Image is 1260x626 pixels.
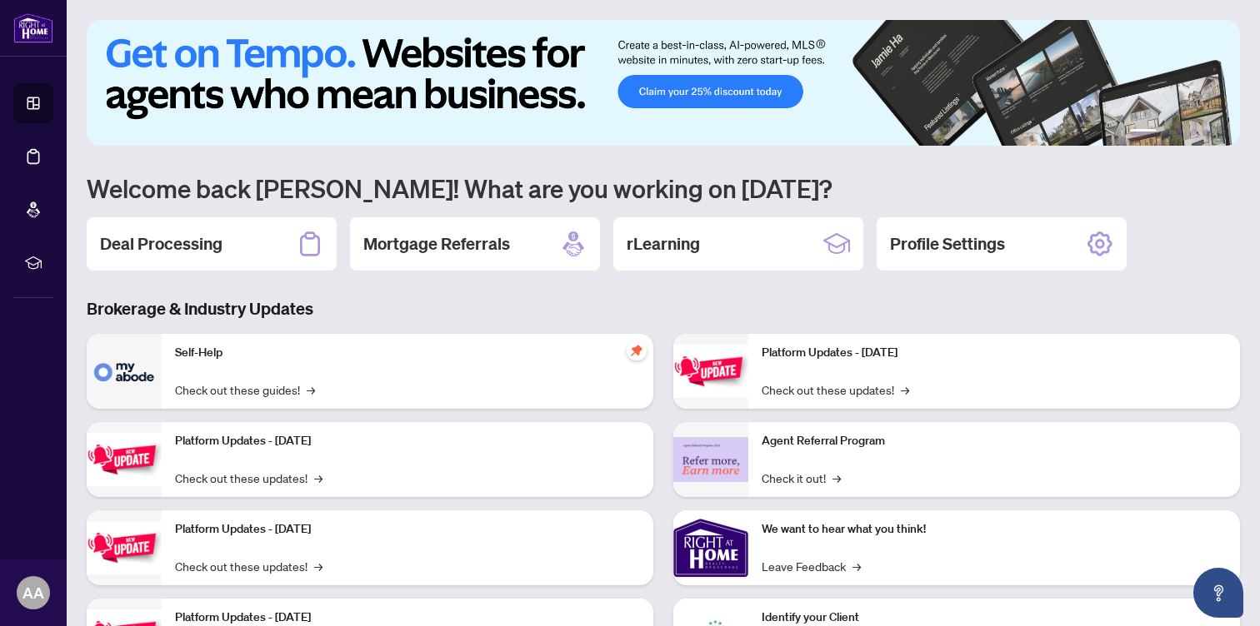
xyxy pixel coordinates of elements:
[87,433,162,485] img: Platform Updates - September 16, 2025
[1193,568,1243,618] button: Open asap
[13,12,53,43] img: logo
[1203,129,1210,136] button: 5
[100,232,222,256] h2: Deal Processing
[87,334,162,409] img: Self-Help
[307,380,315,399] span: →
[175,469,322,487] a: Check out these updates!→
[762,557,861,575] a: Leave Feedback→
[175,520,640,539] p: Platform Updates - [DATE]
[673,437,748,483] img: Agent Referral Program
[1177,129,1183,136] button: 3
[87,297,1240,320] h3: Brokerage & Industry Updates
[1130,129,1157,136] button: 1
[890,232,1005,256] h2: Profile Settings
[175,344,640,362] p: Self-Help
[175,380,315,399] a: Check out these guides!→
[87,20,1240,146] img: Slide 0
[1217,129,1223,136] button: 6
[627,232,700,256] h2: rLearning
[762,380,909,399] a: Check out these updates!→
[762,432,1227,450] p: Agent Referral Program
[22,581,44,604] span: AA
[175,557,322,575] a: Check out these updates!→
[901,380,909,399] span: →
[1190,129,1197,136] button: 4
[363,232,510,256] h2: Mortgage Referrals
[832,469,841,487] span: →
[762,344,1227,362] p: Platform Updates - [DATE]
[673,345,748,397] img: Platform Updates - June 23, 2025
[87,521,162,574] img: Platform Updates - July 21, 2025
[1163,129,1170,136] button: 2
[87,172,1240,204] h1: Welcome back [PERSON_NAME]! What are you working on [DATE]?
[314,469,322,487] span: →
[762,520,1227,539] p: We want to hear what you think!
[673,510,748,585] img: We want to hear what you think!
[314,557,322,575] span: →
[175,432,640,450] p: Platform Updates - [DATE]
[852,557,861,575] span: →
[627,340,647,360] span: pushpin
[762,469,841,487] a: Check it out!→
